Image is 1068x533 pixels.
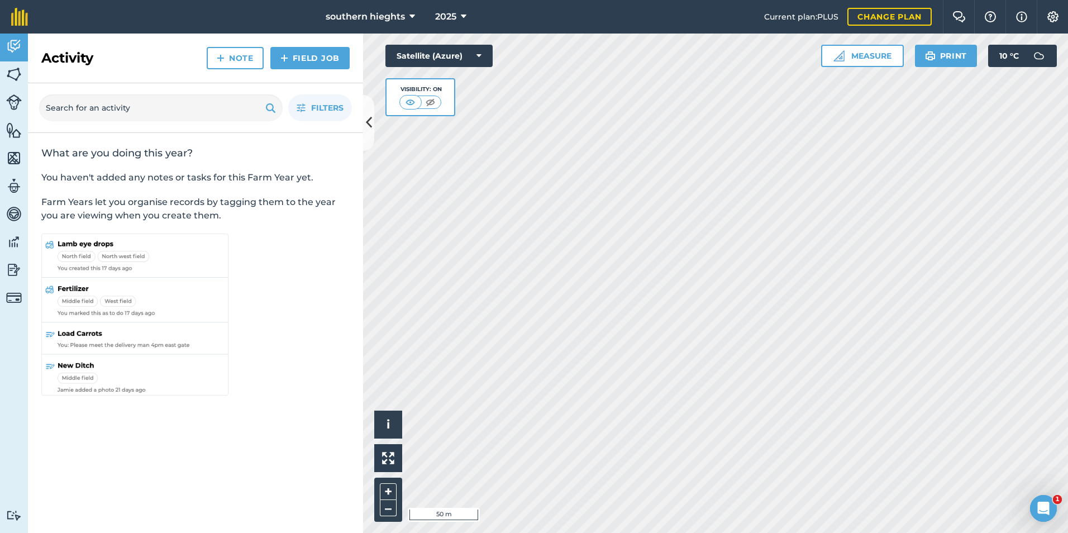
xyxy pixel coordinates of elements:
a: Field Job [270,47,350,69]
span: 1 [1053,495,1062,504]
img: svg+xml;base64,PHN2ZyB4bWxucz0iaHR0cDovL3d3dy53My5vcmcvMjAwMC9zdmciIHdpZHRoPSIxNCIgaGVpZ2h0PSIyNC... [217,51,225,65]
img: Four arrows, one pointing top left, one top right, one bottom right and the last bottom left [382,452,394,464]
img: fieldmargin Logo [11,8,28,26]
button: 10 °C [988,45,1057,67]
img: svg+xml;base64,PHN2ZyB4bWxucz0iaHR0cDovL3d3dy53My5vcmcvMjAwMC9zdmciIHdpZHRoPSI1NiIgaGVpZ2h0PSI2MC... [6,66,22,83]
img: svg+xml;base64,PD94bWwgdmVyc2lvbj0iMS4wIiBlbmNvZGluZz0idXRmLTgiPz4KPCEtLSBHZW5lcmF0b3I6IEFkb2JlIE... [6,206,22,222]
h2: Activity [41,49,93,67]
img: Two speech bubbles overlapping with the left bubble in the forefront [952,11,966,22]
img: svg+xml;base64,PD94bWwgdmVyc2lvbj0iMS4wIiBlbmNvZGluZz0idXRmLTgiPz4KPCEtLSBHZW5lcmF0b3I6IEFkb2JlIE... [6,234,22,250]
button: Measure [821,45,904,67]
img: svg+xml;base64,PD94bWwgdmVyc2lvbj0iMS4wIiBlbmNvZGluZz0idXRmLTgiPz4KPCEtLSBHZW5lcmF0b3I6IEFkb2JlIE... [6,178,22,194]
img: svg+xml;base64,PHN2ZyB4bWxucz0iaHR0cDovL3d3dy53My5vcmcvMjAwMC9zdmciIHdpZHRoPSI1MCIgaGVpZ2h0PSI0MC... [403,97,417,108]
span: 2025 [435,10,456,23]
iframe: Intercom live chat [1030,495,1057,522]
span: Current plan : PLUS [764,11,838,23]
img: svg+xml;base64,PD94bWwgdmVyc2lvbj0iMS4wIiBlbmNvZGluZz0idXRmLTgiPz4KPCEtLSBHZW5lcmF0b3I6IEFkb2JlIE... [1028,45,1050,67]
img: svg+xml;base64,PHN2ZyB4bWxucz0iaHR0cDovL3d3dy53My5vcmcvMjAwMC9zdmciIHdpZHRoPSIxOSIgaGVpZ2h0PSIyNC... [925,49,936,63]
button: Satellite (Azure) [385,45,493,67]
img: svg+xml;base64,PD94bWwgdmVyc2lvbj0iMS4wIiBlbmNvZGluZz0idXRmLTgiPz4KPCEtLSBHZW5lcmF0b3I6IEFkb2JlIE... [6,510,22,521]
input: Search for an activity [39,94,283,121]
img: A question mark icon [984,11,997,22]
img: svg+xml;base64,PD94bWwgdmVyc2lvbj0iMS4wIiBlbmNvZGluZz0idXRmLTgiPz4KPCEtLSBHZW5lcmF0b3I6IEFkb2JlIE... [6,290,22,306]
p: You haven't added any notes or tasks for this Farm Year yet. [41,171,350,184]
img: Ruler icon [833,50,845,61]
span: 10 ° C [999,45,1019,67]
button: Print [915,45,978,67]
span: Filters [311,102,344,114]
img: svg+xml;base64,PD94bWwgdmVyc2lvbj0iMS4wIiBlbmNvZGluZz0idXRmLTgiPz4KPCEtLSBHZW5lcmF0b3I6IEFkb2JlIE... [6,261,22,278]
img: A cog icon [1046,11,1060,22]
button: + [380,483,397,500]
img: svg+xml;base64,PHN2ZyB4bWxucz0iaHR0cDovL3d3dy53My5vcmcvMjAwMC9zdmciIHdpZHRoPSIxNyIgaGVpZ2h0PSIxNy... [1016,10,1027,23]
button: i [374,411,402,439]
img: svg+xml;base64,PHN2ZyB4bWxucz0iaHR0cDovL3d3dy53My5vcmcvMjAwMC9zdmciIHdpZHRoPSI1MCIgaGVpZ2h0PSI0MC... [423,97,437,108]
span: i [387,417,390,431]
img: svg+xml;base64,PHN2ZyB4bWxucz0iaHR0cDovL3d3dy53My5vcmcvMjAwMC9zdmciIHdpZHRoPSIxNCIgaGVpZ2h0PSIyNC... [280,51,288,65]
img: svg+xml;base64,PD94bWwgdmVyc2lvbj0iMS4wIiBlbmNvZGluZz0idXRmLTgiPz4KPCEtLSBHZW5lcmF0b3I6IEFkb2JlIE... [6,38,22,55]
div: Visibility: On [399,85,442,94]
img: svg+xml;base64,PHN2ZyB4bWxucz0iaHR0cDovL3d3dy53My5vcmcvMjAwMC9zdmciIHdpZHRoPSI1NiIgaGVpZ2h0PSI2MC... [6,122,22,139]
p: Farm Years let you organise records by tagging them to the year you are viewing when you create t... [41,196,350,222]
a: Change plan [847,8,932,26]
button: Filters [288,94,352,121]
button: – [380,500,397,516]
img: svg+xml;base64,PD94bWwgdmVyc2lvbj0iMS4wIiBlbmNvZGluZz0idXRmLTgiPz4KPCEtLSBHZW5lcmF0b3I6IEFkb2JlIE... [6,94,22,110]
h2: What are you doing this year? [41,146,350,160]
span: southern hieghts [326,10,405,23]
a: Note [207,47,264,69]
img: svg+xml;base64,PHN2ZyB4bWxucz0iaHR0cDovL3d3dy53My5vcmcvMjAwMC9zdmciIHdpZHRoPSI1NiIgaGVpZ2h0PSI2MC... [6,150,22,166]
img: svg+xml;base64,PHN2ZyB4bWxucz0iaHR0cDovL3d3dy53My5vcmcvMjAwMC9zdmciIHdpZHRoPSIxOSIgaGVpZ2h0PSIyNC... [265,101,276,115]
